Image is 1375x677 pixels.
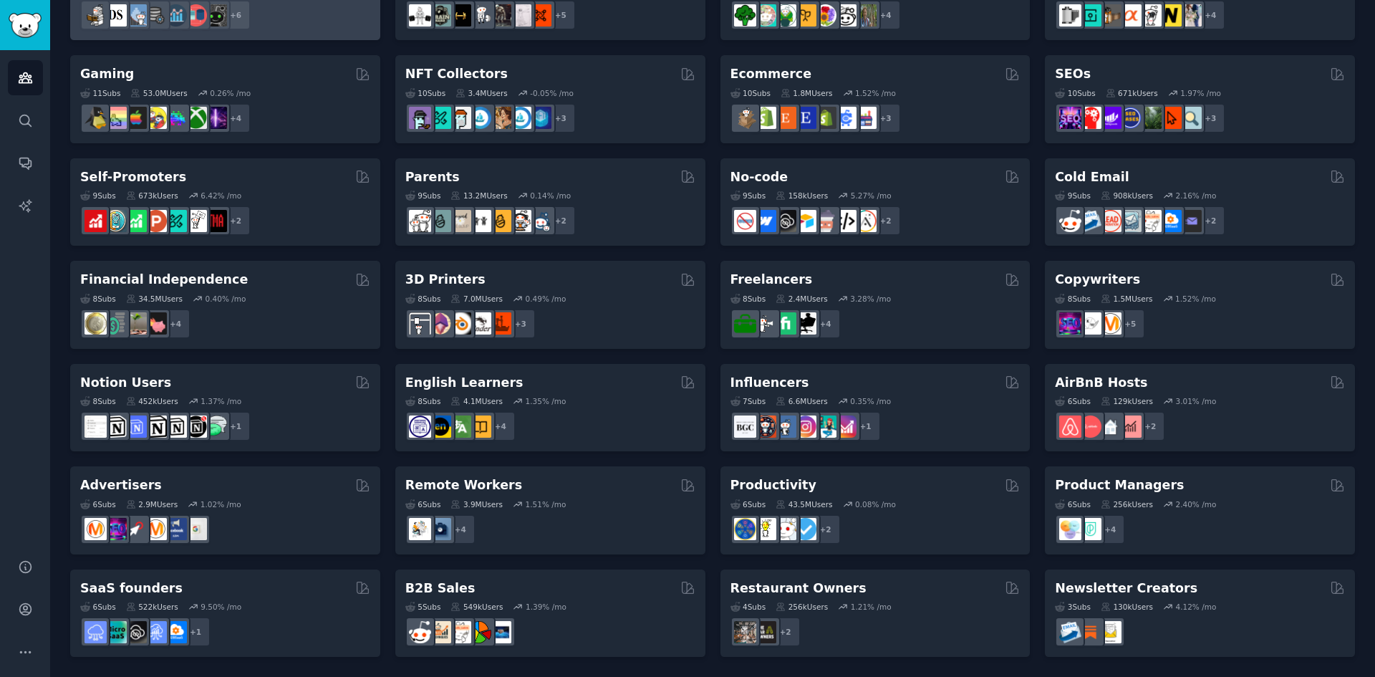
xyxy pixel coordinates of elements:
div: 10 Sub s [730,88,771,98]
div: + 5 [1115,309,1145,339]
img: ProductManagement [1059,518,1081,540]
img: Nikon [1159,4,1182,27]
img: blender [449,312,471,335]
h2: AirBnB Hosts [1055,374,1147,392]
img: Etsy [774,107,796,129]
img: MachineLearning [85,4,107,27]
img: content_marketing [1099,312,1121,335]
img: LearnEnglishOnReddit [469,416,491,438]
img: TwitchStreaming [205,107,227,129]
img: Airtable [794,210,816,232]
img: OpenSeaNFT [469,107,491,129]
div: 452k Users [126,396,178,406]
img: Freelancers [794,312,816,335]
img: Parents [529,210,551,232]
div: 13.2M Users [450,191,507,201]
img: EmailOutreach [1179,210,1202,232]
div: 1.52 % /mo [855,88,896,98]
img: ender3 [469,312,491,335]
div: 9 Sub s [1055,191,1091,201]
div: 8 Sub s [80,294,116,304]
img: succulents [754,4,776,27]
img: sales [409,621,431,643]
img: NoCodeSaaS [125,621,147,643]
img: languagelearning [409,416,431,438]
div: 2.4M Users [776,294,828,304]
div: + 3 [546,103,576,133]
img: B2BSaaS [165,621,187,643]
div: 1.35 % /mo [526,396,566,406]
h2: B2B Sales [405,580,476,597]
img: work [429,518,451,540]
div: + 2 [871,206,901,236]
img: SonyAlpha [1119,4,1142,27]
h2: SEOs [1055,65,1091,83]
img: vegetablegardening [734,4,756,27]
div: 6 Sub s [730,499,766,509]
h2: Remote Workers [405,476,522,494]
img: 3Dprinting [409,312,431,335]
div: 256k Users [776,602,828,612]
img: NFTExchange [409,107,431,129]
img: toddlers [469,210,491,232]
img: fitness30plus [489,4,511,27]
h2: Ecommerce [730,65,812,83]
img: EnglishLearning [429,416,451,438]
h2: No-code [730,168,788,186]
div: 0.08 % /mo [855,499,896,509]
img: googleads [185,518,207,540]
img: rentalproperties [1099,416,1121,438]
img: betatests [185,210,207,232]
div: -0.05 % /mo [530,88,574,98]
img: Newsletters [1099,621,1121,643]
img: UrbanGardening [834,4,857,27]
img: 3Dmodeling [429,312,451,335]
div: + 2 [546,206,576,236]
h2: Copywriters [1055,271,1140,289]
h2: Product Managers [1055,476,1184,494]
div: 6.6M Users [776,396,828,406]
div: 1.5M Users [1101,294,1153,304]
img: GardenersWorld [854,4,877,27]
div: 0.49 % /mo [526,294,566,304]
div: 10 Sub s [1055,88,1095,98]
img: coldemail [1119,210,1142,232]
img: Fiverr [774,312,796,335]
img: streetphotography [1079,4,1101,27]
h2: Parents [405,168,460,186]
h2: Notion Users [80,374,171,392]
div: 6 Sub s [1055,396,1091,406]
div: 129k Users [1101,396,1153,406]
img: forhire [734,312,756,335]
div: 43.5M Users [776,499,832,509]
div: 34.5M Users [126,294,183,304]
img: Adalo [854,210,877,232]
img: marketing [85,518,107,540]
img: SEO [105,518,127,540]
div: 1.21 % /mo [851,602,892,612]
img: NewParents [489,210,511,232]
img: airbnb_hosts [1059,416,1081,438]
img: Substack [1079,621,1101,643]
div: 908k Users [1101,191,1153,201]
div: 8 Sub s [1055,294,1091,304]
img: LifeProTips [734,518,756,540]
div: 0.26 % /mo [210,88,251,98]
img: salestechniques [429,621,451,643]
div: 9 Sub s [80,191,116,201]
img: microsaas [105,621,127,643]
img: B2BSales [469,621,491,643]
img: ecommercemarketing [834,107,857,129]
div: + 2 [1195,206,1225,236]
img: InstagramMarketing [794,416,816,438]
img: SEO [1059,312,1081,335]
div: + 4 [811,309,841,339]
div: 2.9M Users [126,499,178,509]
img: NFTmarket [449,107,471,129]
img: CozyGamers [105,107,127,129]
img: analytics [165,4,187,27]
img: NoCodeMovement [834,210,857,232]
img: webflow [754,210,776,232]
div: + 3 [506,309,536,339]
h2: SaaS founders [80,580,183,597]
